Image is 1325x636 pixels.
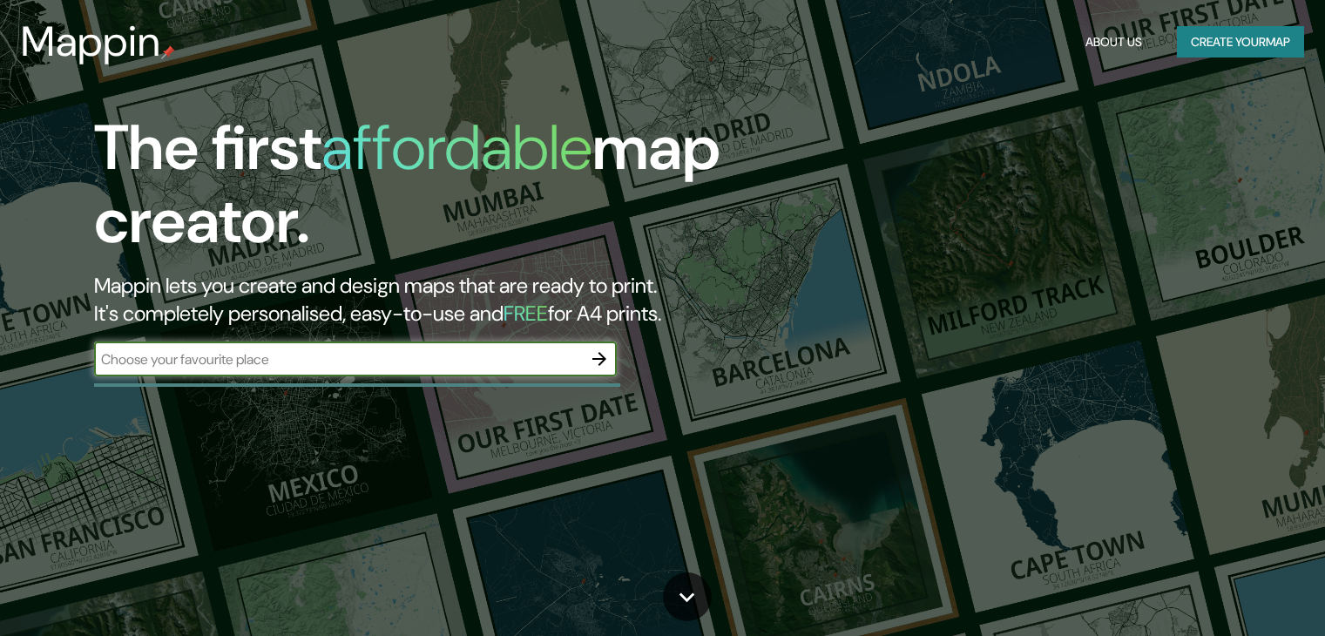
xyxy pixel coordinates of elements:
input: Choose your favourite place [94,349,582,369]
img: mappin-pin [161,45,175,59]
button: Create yourmap [1177,26,1304,58]
h1: The first map creator. [94,112,757,272]
h5: FREE [504,300,548,327]
iframe: Help widget launcher [1170,568,1306,617]
h1: affordable [321,107,592,188]
h2: Mappin lets you create and design maps that are ready to print. It's completely personalised, eas... [94,272,757,328]
button: About Us [1078,26,1149,58]
h3: Mappin [21,17,161,66]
